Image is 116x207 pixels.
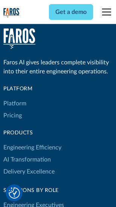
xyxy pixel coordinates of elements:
a: Platform [3,97,26,110]
a: home [3,8,20,18]
a: Delivery Excellence [3,166,55,178]
img: Faros Logo White [3,28,35,49]
div: Platform [3,85,61,93]
div: products [3,129,61,137]
div: Solutions by Role [3,187,64,195]
button: Cookie Settings [9,187,20,199]
a: Get a demo [49,4,93,20]
img: Logo of the analytics and reporting company Faros. [3,8,20,18]
a: AI Transformation [3,154,51,166]
a: Engineering Efficiency [3,142,61,154]
div: Faros AI gives leaders complete visibility into their entire engineering operations. [3,58,113,76]
a: home [3,28,35,49]
a: Pricing [3,110,22,122]
img: Revisit consent button [9,187,20,199]
div: menu [98,3,113,21]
